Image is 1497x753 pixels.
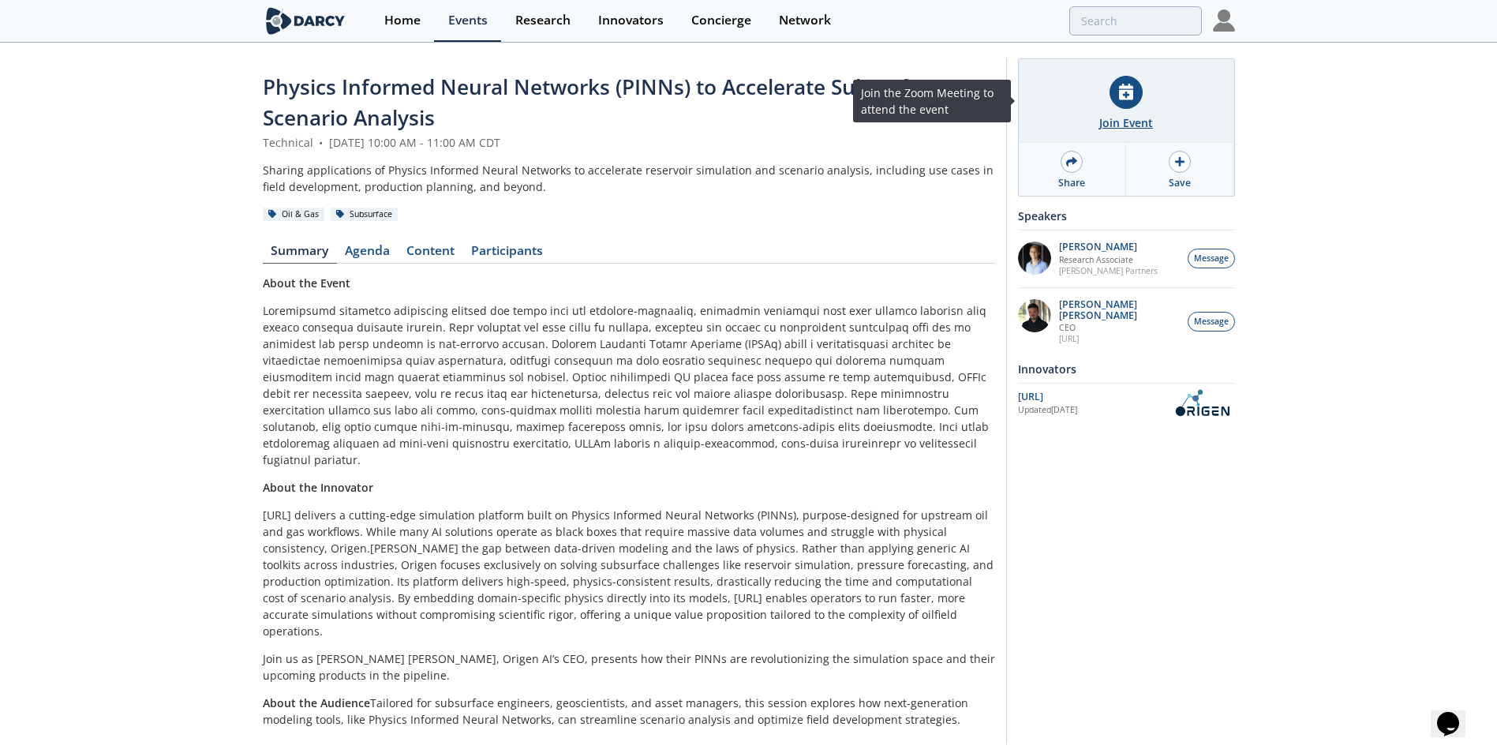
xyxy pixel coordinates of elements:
p: [PERSON_NAME] [PERSON_NAME] [1059,299,1179,321]
input: Advanced Search [1069,6,1202,36]
div: Innovators [1018,355,1235,383]
a: Participants [463,245,552,264]
img: logo-wide.svg [263,7,349,35]
div: [URL] [1018,390,1169,404]
strong: About the Audience [263,695,370,710]
div: Network [779,14,831,27]
span: • [316,135,326,150]
div: Save [1169,176,1191,190]
iframe: chat widget [1431,690,1481,737]
img: 20112e9a-1f67-404a-878c-a26f1c79f5da [1018,299,1051,332]
a: Summary [263,245,337,264]
button: Message [1188,312,1235,332]
span: Physics Informed Neural Networks (PINNs) to Accelerate Subsurface Scenario Analysis [263,73,942,132]
p: [PERSON_NAME] Partners [1059,265,1158,276]
div: Sharing applications of Physics Informed Neural Networks to accelerate reservoir simulation and s... [263,162,995,195]
div: Updated [DATE] [1018,404,1169,417]
div: Oil & Gas [263,208,325,222]
strong: About the Event [263,275,350,290]
strong: About the Innovator [263,480,373,495]
span: Message [1194,253,1229,265]
button: Message [1188,249,1235,268]
div: Speakers [1018,202,1235,230]
p: Tailored for subsurface engineers, geoscientists, and asset managers, this session explores how n... [263,695,995,728]
div: Subsurface [331,208,399,222]
a: Content [399,245,463,264]
div: Concierge [691,14,751,27]
p: [PERSON_NAME] [1059,242,1158,253]
p: Loremipsumd sitametco adipiscing elitsed doe tempo inci utl etdolore-magnaaliq, enimadmin veniamq... [263,302,995,468]
img: OriGen.AI [1169,389,1235,417]
a: Agenda [337,245,399,264]
span: Message [1194,316,1229,328]
img: Profile [1213,9,1235,32]
div: Share [1058,176,1085,190]
div: Technical [DATE] 10:00 AM - 11:00 AM CDT [263,134,995,151]
div: Innovators [598,14,664,27]
p: CEO [1059,322,1179,333]
div: Events [448,14,488,27]
p: Research Associate [1059,254,1158,265]
a: [URL] Updated[DATE] OriGen.AI [1018,389,1235,417]
img: 1EXUV5ipS3aUf9wnAL7U [1018,242,1051,275]
div: Home [384,14,421,27]
p: [URL] delivers a cutting-edge simulation platform built on Physics Informed Neural Networks (PINN... [263,507,995,639]
div: Research [515,14,571,27]
p: [URL] [1059,333,1179,344]
p: Join us as [PERSON_NAME] [PERSON_NAME], Origen AI’s CEO, presents how their PINNs are revolutioni... [263,650,995,684]
div: Join Event [1099,114,1153,131]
